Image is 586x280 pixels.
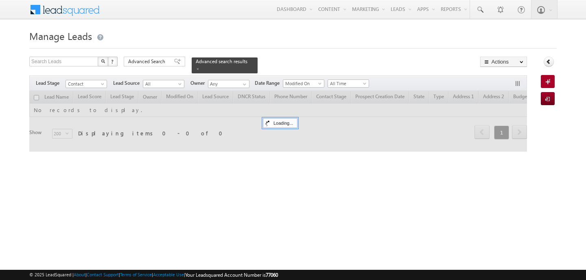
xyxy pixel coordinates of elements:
button: Actions [480,57,527,67]
span: Advanced Search [128,58,168,65]
a: All [143,80,184,88]
a: Modified On [283,79,324,88]
span: Owner [190,79,208,87]
span: Manage Leads [29,29,92,42]
span: Your Leadsquared Account Number is [185,272,278,278]
div: Loading... [263,118,297,128]
a: All Time [328,79,369,88]
span: Date Range [255,79,283,87]
a: Contact [66,80,107,88]
a: Contact Support [87,272,119,277]
span: © 2025 LeadSquared | | | | | [29,271,278,279]
a: Terms of Service [120,272,152,277]
span: Advanced search results [196,58,247,64]
span: Contact [66,80,105,88]
button: ? [108,57,118,66]
a: Show All Items [238,80,249,88]
span: ? [111,58,115,65]
span: 77060 [266,272,278,278]
span: All [143,80,182,88]
a: Acceptable Use [153,272,184,277]
span: All Time [328,80,367,87]
span: Modified On [283,80,322,87]
img: Search [101,59,105,63]
span: Lead Source [113,79,143,87]
a: About [74,272,85,277]
input: Type to Search [208,80,249,88]
span: Lead Stage [36,79,66,87]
